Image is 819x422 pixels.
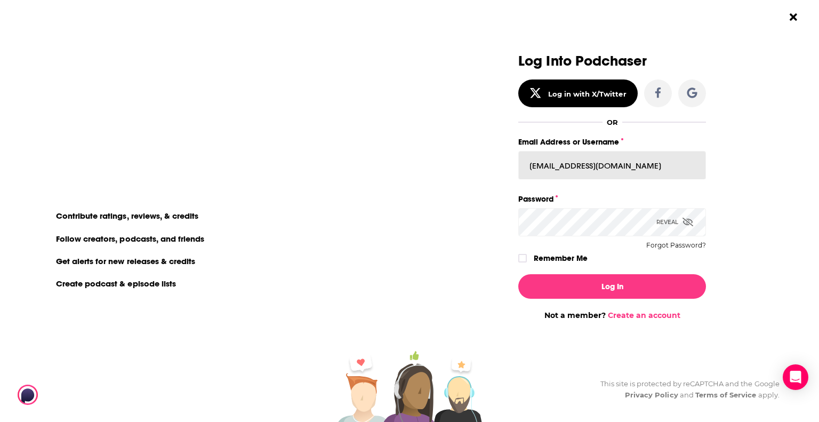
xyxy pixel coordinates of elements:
[783,364,808,390] div: Open Intercom Messenger
[18,385,120,405] img: Podchaser - Follow, Share and Rate Podcasts
[625,391,678,399] a: Privacy Policy
[607,118,618,126] div: OR
[534,251,588,265] label: Remember Me
[18,385,111,405] a: Podchaser - Follow, Share and Rate Podcasts
[783,7,804,27] button: Close Button
[518,135,706,149] label: Email Address or Username
[548,90,627,98] div: Log in with X/Twitter
[608,310,680,320] a: Create an account
[50,276,183,290] li: Create podcast & episode lists
[592,378,780,401] div: This site is protected by reCAPTCHA and the Google and apply.
[518,274,706,299] button: Log In
[101,56,206,71] a: create an account
[656,208,693,236] div: Reveal
[50,209,206,222] li: Contribute ratings, reviews, & credits
[695,391,757,399] a: Terms of Service
[646,242,706,249] button: Forgot Password?
[50,232,212,245] li: Follow creators, podcasts, and friends
[50,254,203,268] li: Get alerts for new releases & credits
[518,192,706,206] label: Password
[518,310,706,320] div: Not a member?
[518,151,706,180] input: Email Address or Username
[518,53,706,69] h3: Log Into Podchaser
[518,79,638,107] button: Log in with X/Twitter
[50,190,263,200] li: On Podchaser you can:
